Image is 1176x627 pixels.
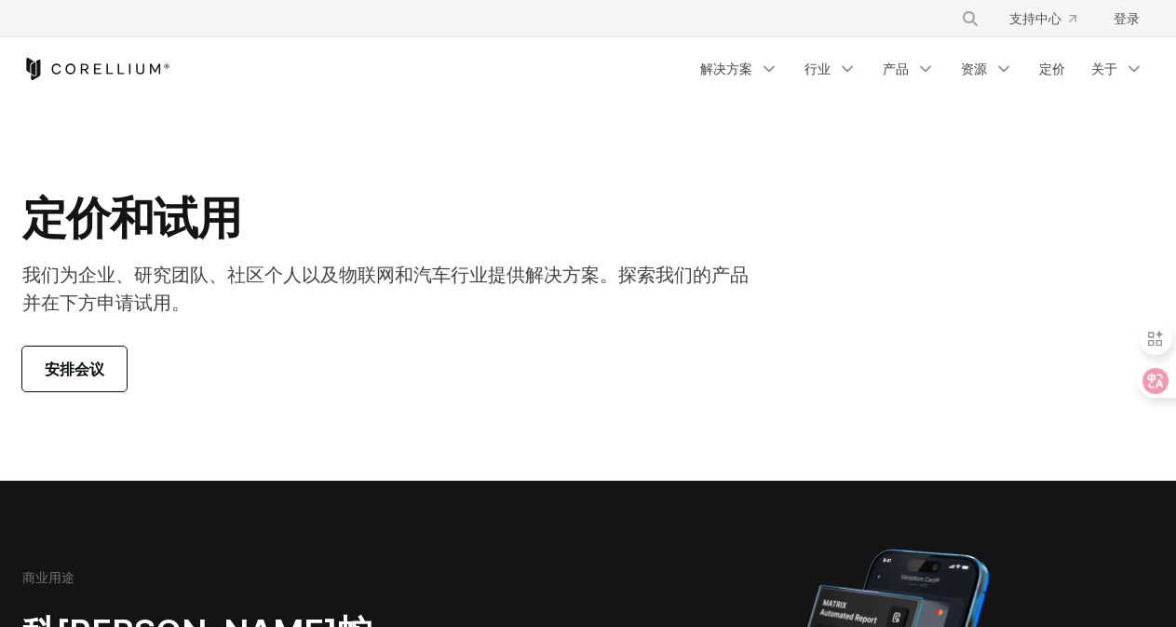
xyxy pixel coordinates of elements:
button: 搜索 [953,2,987,35]
font: 行业 [804,61,831,76]
font: 商业用途 [22,569,74,585]
font: 我们为企业、研究团队、社区个人以及物联网和汽车行业提供解决方案。探索我们的产品并在下方申请试用。 [22,264,749,314]
a: 安排会议 [22,347,127,391]
font: 产品 [883,61,909,76]
font: 支持中心 [1009,10,1061,26]
font: 关于 [1091,61,1117,76]
div: 导航菜单 [689,52,1155,86]
font: 定价 [1039,61,1065,76]
div: 导航菜单 [939,2,1155,35]
font: 安排会议 [45,360,104,378]
font: 登录 [1114,10,1140,26]
font: 解决方案 [700,61,752,76]
a: 科雷利姆之家 [22,58,170,80]
font: 资源 [961,61,987,76]
font: 定价和试用 [22,190,241,245]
